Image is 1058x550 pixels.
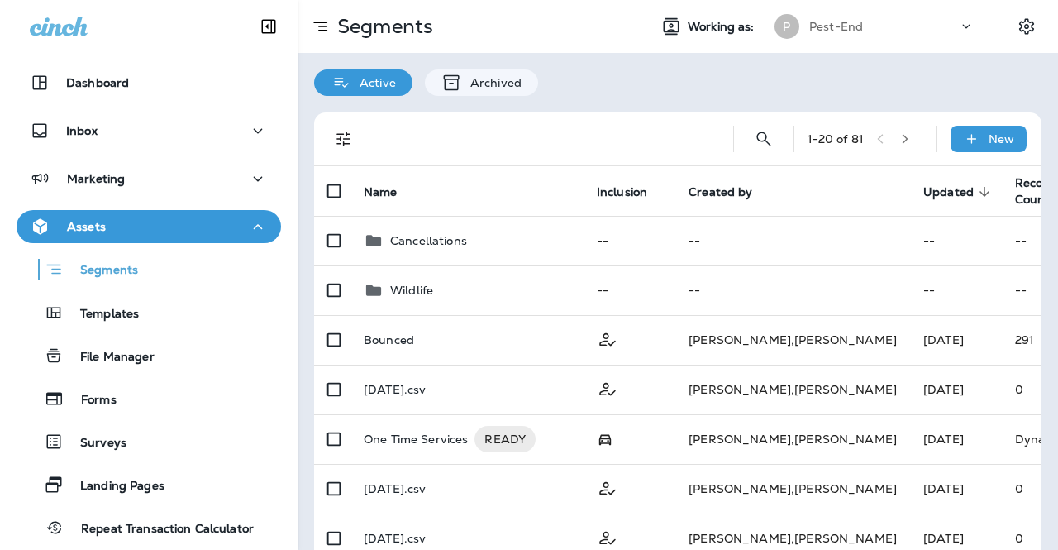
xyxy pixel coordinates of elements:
[66,124,98,137] p: Inbox
[689,185,752,199] span: Created by
[675,216,910,265] td: --
[17,510,281,545] button: Repeat Transaction Calculator
[462,76,522,89] p: Archived
[474,426,536,452] div: READY
[64,263,138,280] p: Segments
[747,122,780,155] button: Search Segments
[364,482,426,495] p: [DATE].csv
[364,426,468,452] p: One Time Services
[17,251,281,287] button: Segments
[66,76,129,89] p: Dashboard
[1012,12,1041,41] button: Settings
[364,333,414,347] p: Bounced
[597,184,669,199] span: Inclusion
[245,10,292,43] button: Collapse Sidebar
[17,424,281,459] button: Surveys
[17,338,281,373] button: File Manager
[584,265,675,315] td: --
[364,383,426,396] p: [DATE].csv
[989,132,1014,146] p: New
[774,14,799,39] div: P
[910,216,1002,265] td: --
[17,210,281,243] button: Assets
[17,114,281,147] button: Inbox
[64,393,117,409] p: Forms
[64,479,164,495] p: Landing Pages
[327,122,360,155] button: Filters
[910,315,1002,365] td: [DATE]
[17,381,281,416] button: Forms
[64,350,155,366] p: File Manager
[584,216,675,265] td: --
[923,184,995,199] span: Updated
[364,184,419,199] span: Name
[910,365,1002,414] td: [DATE]
[64,436,126,452] p: Surveys
[331,14,433,39] p: Segments
[67,220,106,233] p: Assets
[597,480,618,495] span: Customer Only
[17,66,281,99] button: Dashboard
[597,431,613,446] span: Possession
[474,431,536,447] span: READY
[675,464,910,514] td: [PERSON_NAME] , [PERSON_NAME]
[809,20,863,33] p: Pest-End
[1015,175,1056,207] span: Record Count
[675,265,910,315] td: --
[390,284,433,297] p: Wildlife
[597,529,618,544] span: Customer Only
[390,234,467,247] p: Cancellations
[64,522,254,538] p: Repeat Transaction Calculator
[910,414,1002,464] td: [DATE]
[597,380,618,395] span: Customer Only
[808,132,864,146] div: 1 - 20 of 81
[351,76,396,89] p: Active
[17,295,281,330] button: Templates
[675,414,910,464] td: [PERSON_NAME] , [PERSON_NAME]
[675,315,910,365] td: [PERSON_NAME] , [PERSON_NAME]
[17,467,281,502] button: Landing Pages
[364,185,398,199] span: Name
[597,331,618,346] span: Customer Only
[910,265,1002,315] td: --
[64,307,139,323] p: Templates
[364,532,426,545] p: [DATE].csv
[910,464,1002,514] td: [DATE]
[923,185,974,199] span: Updated
[67,172,125,185] p: Marketing
[597,185,647,199] span: Inclusion
[17,162,281,195] button: Marketing
[689,184,774,199] span: Created by
[675,365,910,414] td: [PERSON_NAME] , [PERSON_NAME]
[688,20,758,34] span: Working as:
